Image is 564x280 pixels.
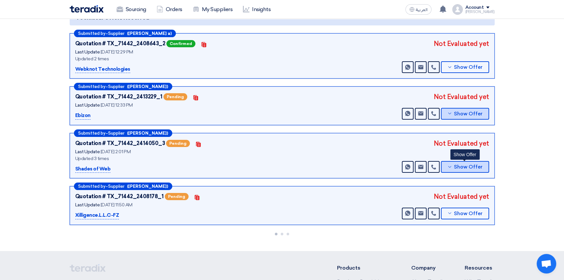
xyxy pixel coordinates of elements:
span: Supplier [108,131,124,135]
span: Submitted by [78,84,106,89]
span: Last Update [75,202,100,208]
span: Supplier [108,184,124,188]
li: Company [411,264,445,272]
div: Quotation # TX_71442_2413229_1 [75,93,162,101]
span: Supplier [108,84,124,89]
button: Show Offer [441,61,489,73]
span: [DATE] 11:50 AM [101,202,133,208]
div: Not Evaluated yet [434,192,489,201]
div: Account [465,5,484,10]
div: Not Evaluated yet [434,39,489,49]
a: Sourcing [111,2,151,17]
span: Pending [163,93,187,100]
div: – [74,30,176,37]
div: Quotation # TX_71442_2408178_1 [75,193,164,200]
b: ([PERSON_NAME] a) [127,31,172,36]
span: Pending [166,140,190,147]
div: Open chat [537,254,556,273]
img: Teradix logo [70,5,104,13]
p: Shades of Web [75,165,111,173]
div: Show Offer [450,149,480,160]
button: العربية [405,4,431,15]
span: Pending [165,193,189,200]
div: Updated 2 times [75,55,238,62]
span: Show Offer [454,111,483,116]
span: Last Update [75,149,100,155]
div: Not Evaluated yet [434,139,489,148]
li: Resources [465,264,495,272]
b: ([PERSON_NAME]) [127,84,168,89]
span: Show Offer [454,65,483,70]
div: Quotation # TX_71442_2414050_3 [75,140,165,147]
button: Show Offer [441,108,489,120]
div: – [74,183,172,190]
div: – [74,83,172,90]
b: ([PERSON_NAME]) [127,131,168,135]
a: Orders [151,2,188,17]
div: Not Evaluated yet [434,92,489,102]
p: Ebizon [75,112,91,120]
button: Show Offer [441,208,489,219]
div: – [74,129,172,137]
a: My Suppliers [188,2,238,17]
span: Show Offer [454,165,483,169]
div: Quotation # TX_71442_2408643_2 [75,40,165,48]
p: Xilligence.L.L.C-FZ [75,212,119,219]
span: العربية [416,7,428,12]
img: profile_test.png [452,4,463,15]
button: Show Offer [441,161,489,173]
span: [DATE] 12:33 PM [101,102,133,108]
span: Supplier [108,31,124,36]
span: Last Update [75,102,100,108]
a: Insights [238,2,276,17]
span: Submitted by [78,184,106,188]
span: Submitted by [78,31,106,36]
li: Products [337,264,392,272]
span: [DATE] 2:01 PM [101,149,131,155]
span: Show Offer [454,211,483,216]
p: Webknot Technologies [75,66,130,73]
span: [DATE] 12:29 PM [101,49,133,55]
b: ([PERSON_NAME]) [127,184,168,188]
div: Updated 3 times [75,155,238,162]
span: Last Update [75,49,100,55]
span: Submitted by [78,131,106,135]
span: Confirmed [166,40,195,47]
div: [PERSON_NAME] [465,10,495,14]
